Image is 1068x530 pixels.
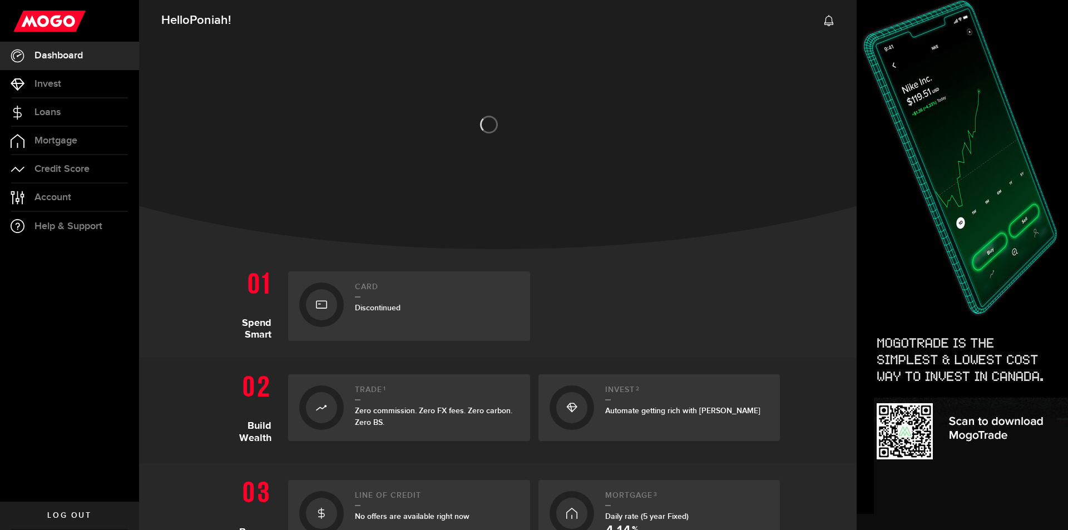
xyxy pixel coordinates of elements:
span: Log out [47,512,91,519]
h2: Trade [355,385,519,400]
iframe: LiveChat chat widget [1021,483,1068,530]
span: Zero commission. Zero FX fees. Zero carbon. Zero BS. [355,406,512,427]
span: Invest [34,79,61,89]
span: No offers are available right now [355,512,469,521]
span: Daily rate (5 year Fixed) [605,512,689,521]
a: CardDiscontinued [288,271,530,341]
span: Dashboard [34,51,83,61]
h1: Spend Smart [216,266,280,341]
h2: Card [355,283,519,298]
h2: Mortgage [605,491,769,506]
sup: 1 [383,385,386,392]
h2: Line of credit [355,491,519,506]
span: Automate getting rich with [PERSON_NAME] [605,406,760,415]
span: Loans [34,107,61,117]
span: Account [34,192,71,202]
span: Mortgage [34,136,77,146]
h1: Build Wealth [216,369,280,447]
span: Help & Support [34,221,102,231]
h2: Invest [605,385,769,400]
span: Hello ! [161,9,231,32]
a: Invest2Automate getting rich with [PERSON_NAME] [538,374,780,441]
a: Trade1Zero commission. Zero FX fees. Zero carbon. Zero BS. [288,374,530,441]
span: Discontinued [355,303,400,313]
span: Credit Score [34,164,90,174]
sup: 2 [636,385,640,392]
span: Poniah [190,13,228,28]
sup: 3 [654,491,657,498]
